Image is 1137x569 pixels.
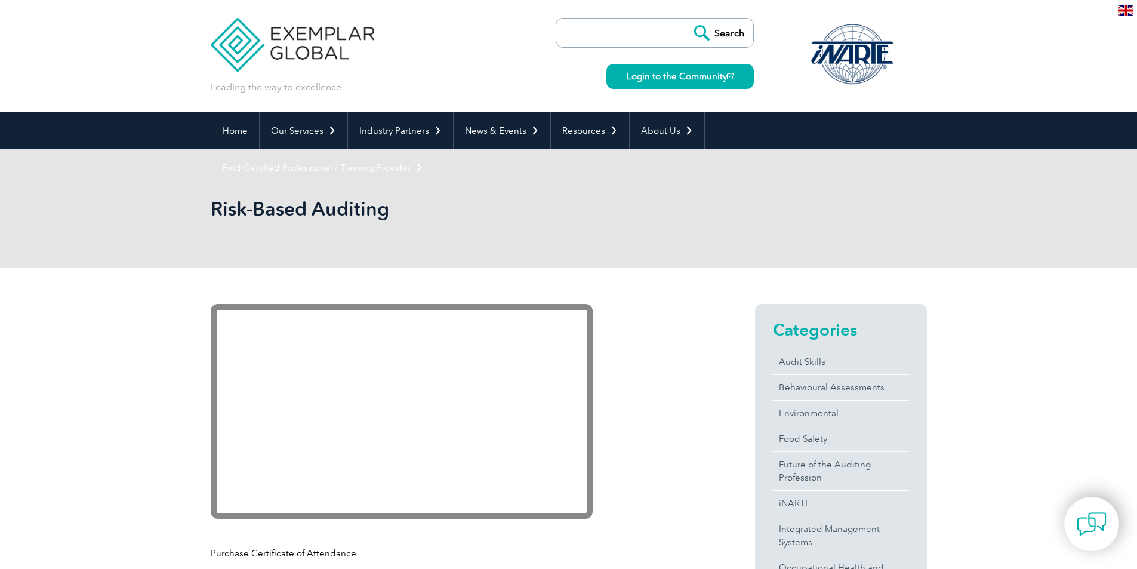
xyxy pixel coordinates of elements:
[211,304,593,519] iframe: YouTube video player
[773,349,909,374] a: Audit Skills
[773,375,909,400] a: Behavioural Assessments
[211,197,669,220] h1: Risk-Based Auditing
[606,64,754,89] a: Login to the Community
[688,19,753,47] input: Search
[773,320,909,339] h2: Categories
[773,491,909,516] a: iNARTE
[773,401,909,426] a: Environmental
[773,516,909,555] a: Integrated Management Systems
[211,112,259,149] a: Home
[348,112,453,149] a: Industry Partners
[551,112,629,149] a: Resources
[727,73,734,79] img: open_square.png
[773,452,909,490] a: Future of the Auditing Profession
[1077,509,1107,539] img: contact-chat.png
[630,112,704,149] a: About Us
[211,81,341,94] p: Leading the way to excellence
[211,149,435,186] a: Find Certified Professional / Training Provider
[1118,5,1133,16] img: en
[260,112,347,149] a: Our Services
[211,547,712,560] p: Purchase Certificate of Attendance
[773,426,909,451] a: Food Safety
[454,112,550,149] a: News & Events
